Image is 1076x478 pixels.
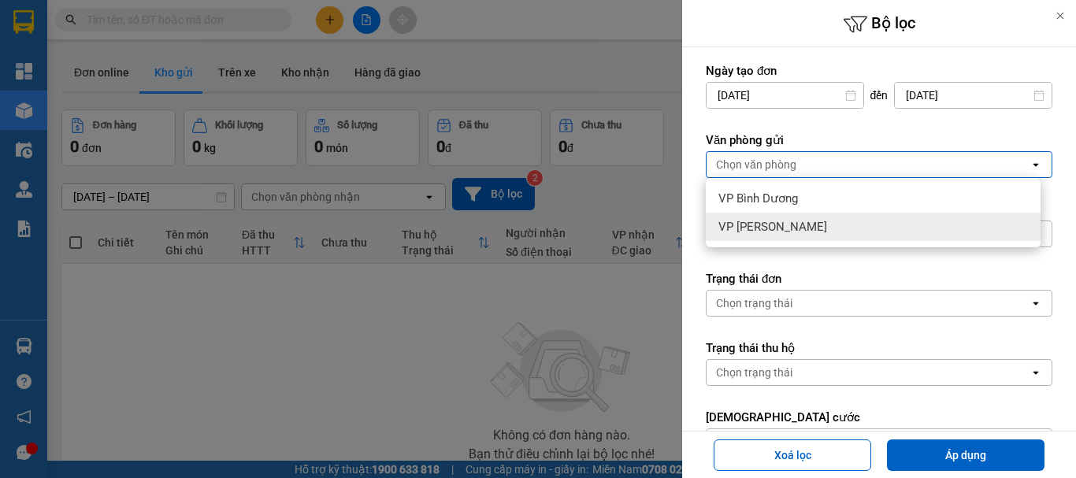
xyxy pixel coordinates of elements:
span: VP [PERSON_NAME] [718,219,827,235]
button: Áp dụng [887,439,1044,471]
svg: open [1030,366,1042,379]
label: Trạng thái thu hộ [706,340,1052,356]
label: Trạng thái đơn [706,271,1052,287]
input: Select a date. [895,83,1052,108]
button: Xoá lọc [714,439,871,471]
label: [DEMOGRAPHIC_DATA] cước [706,409,1052,425]
label: Ngày tạo đơn [706,63,1052,79]
h6: Bộ lọc [682,12,1076,36]
ul: Menu [706,178,1041,247]
div: Chọn văn phòng [716,157,796,172]
div: Chọn trạng thái [716,365,792,380]
span: đến [870,87,889,103]
div: Chọn trạng thái [716,295,792,311]
svg: open [1030,297,1042,309]
svg: open [1030,158,1042,171]
label: Văn phòng gửi [706,132,1052,148]
span: VP Bình Dương [718,191,798,206]
input: Select a date. [707,83,863,108]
